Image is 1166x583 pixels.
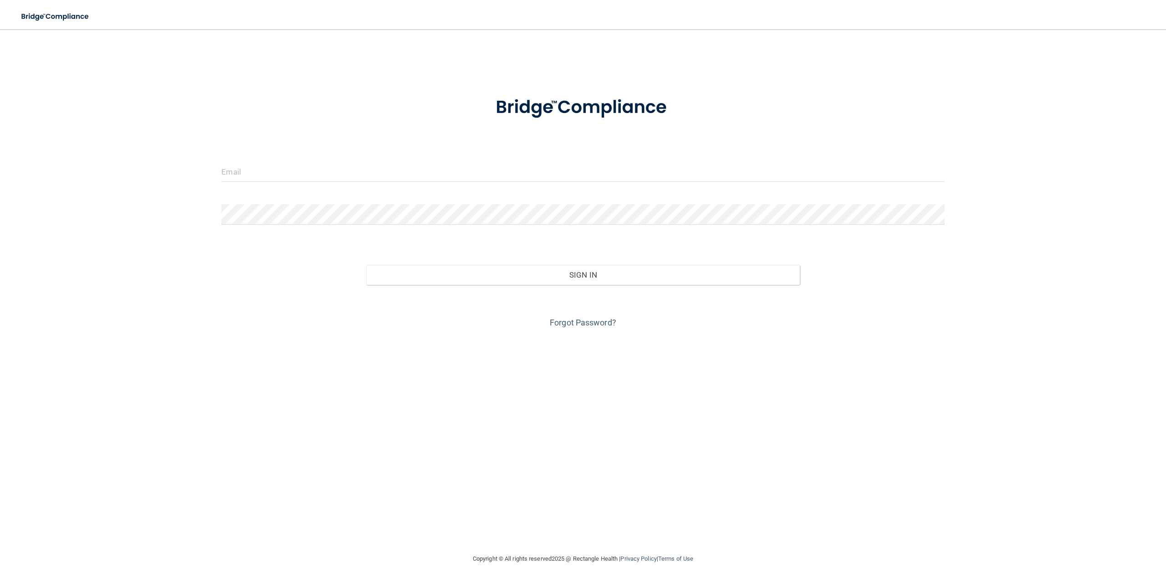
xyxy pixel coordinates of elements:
[658,555,693,562] a: Terms of Use
[417,544,749,573] div: Copyright © All rights reserved 2025 @ Rectangle Health | |
[14,7,97,26] img: bridge_compliance_login_screen.278c3ca4.svg
[477,84,689,131] img: bridge_compliance_login_screen.278c3ca4.svg
[221,161,944,182] input: Email
[550,318,616,327] a: Forgot Password?
[620,555,656,562] a: Privacy Policy
[366,265,800,285] button: Sign In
